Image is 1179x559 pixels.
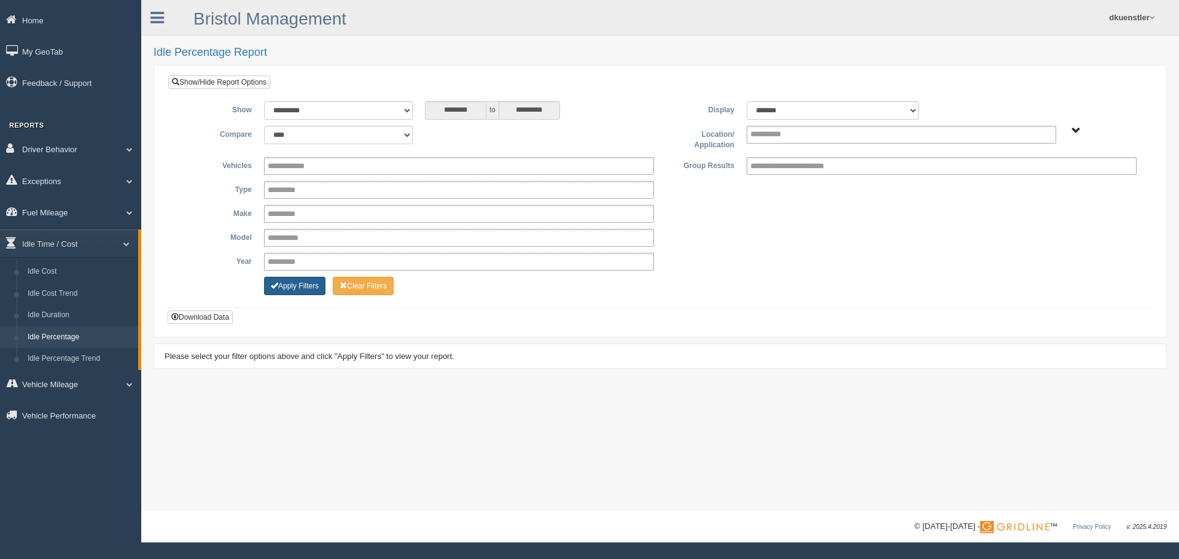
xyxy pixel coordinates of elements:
label: Vehicles [177,157,258,172]
h2: Idle Percentage Report [154,47,1167,59]
label: Location/ Application [660,126,741,151]
a: Idle Duration [22,304,138,326]
label: Year [177,253,258,268]
span: v. 2025.4.2019 [1127,523,1167,530]
div: © [DATE]-[DATE] - ™ [914,520,1167,533]
label: Display [660,101,741,116]
label: Model [177,229,258,244]
label: Make [177,205,258,220]
button: Download Data [168,310,233,324]
label: Group Results [660,157,741,172]
a: Bristol Management [193,9,346,28]
span: to [486,101,499,120]
button: Change Filter Options [333,277,394,295]
a: Privacy Policy [1073,523,1111,530]
img: Gridline [980,521,1049,533]
a: Idle Cost [22,261,138,283]
a: Idle Percentage [22,326,138,349]
a: Show/Hide Report Options [168,75,270,89]
button: Change Filter Options [264,277,325,295]
label: Compare [177,126,258,141]
label: Type [177,181,258,196]
label: Show [177,101,258,116]
a: Idle Cost Trend [22,283,138,305]
span: Please select your filter options above and click "Apply Filters" to view your report. [165,352,454,361]
a: Idle Percentage Trend [22,348,138,370]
